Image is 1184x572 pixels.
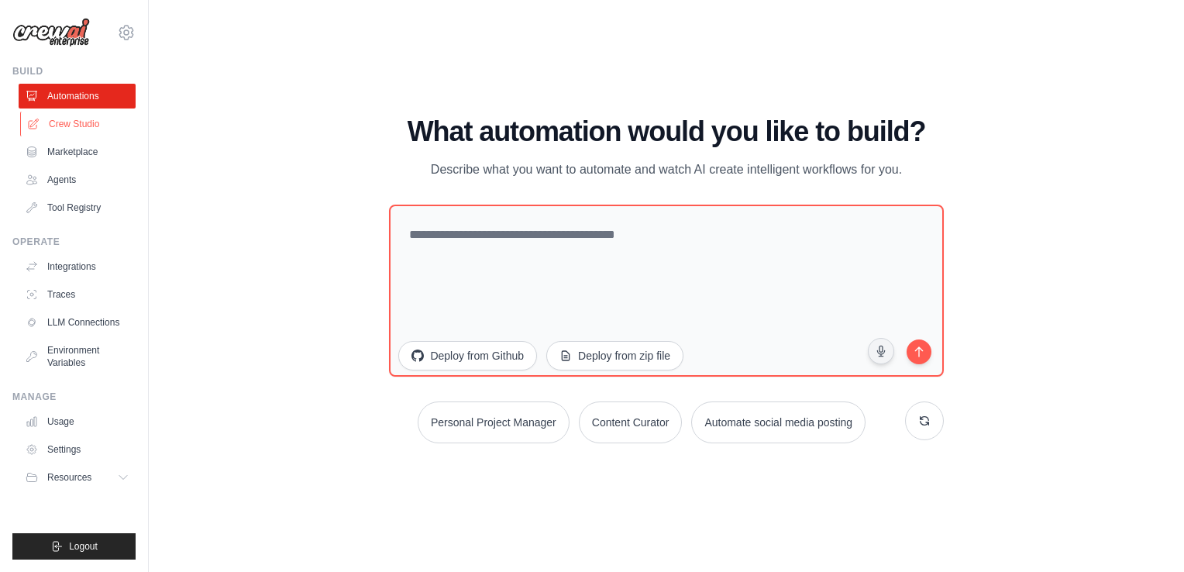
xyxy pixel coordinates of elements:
[19,465,136,490] button: Resources
[19,84,136,109] a: Automations
[12,65,136,78] div: Build
[418,401,570,443] button: Personal Project Manager
[19,140,136,164] a: Marketplace
[1107,498,1184,572] iframe: Chat Widget
[691,401,866,443] button: Automate social media posting
[19,195,136,220] a: Tool Registry
[12,533,136,560] button: Logout
[406,160,927,180] p: Describe what you want to automate and watch AI create intelligent workflows for you.
[19,282,136,307] a: Traces
[12,236,136,248] div: Operate
[47,471,91,484] span: Resources
[389,116,943,147] h1: What automation would you like to build?
[19,338,136,375] a: Environment Variables
[19,167,136,192] a: Agents
[19,409,136,434] a: Usage
[12,18,90,47] img: Logo
[19,437,136,462] a: Settings
[19,254,136,279] a: Integrations
[12,391,136,403] div: Manage
[398,341,537,370] button: Deploy from Github
[69,540,98,553] span: Logout
[20,112,137,136] a: Crew Studio
[579,401,683,443] button: Content Curator
[546,341,683,370] button: Deploy from zip file
[19,310,136,335] a: LLM Connections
